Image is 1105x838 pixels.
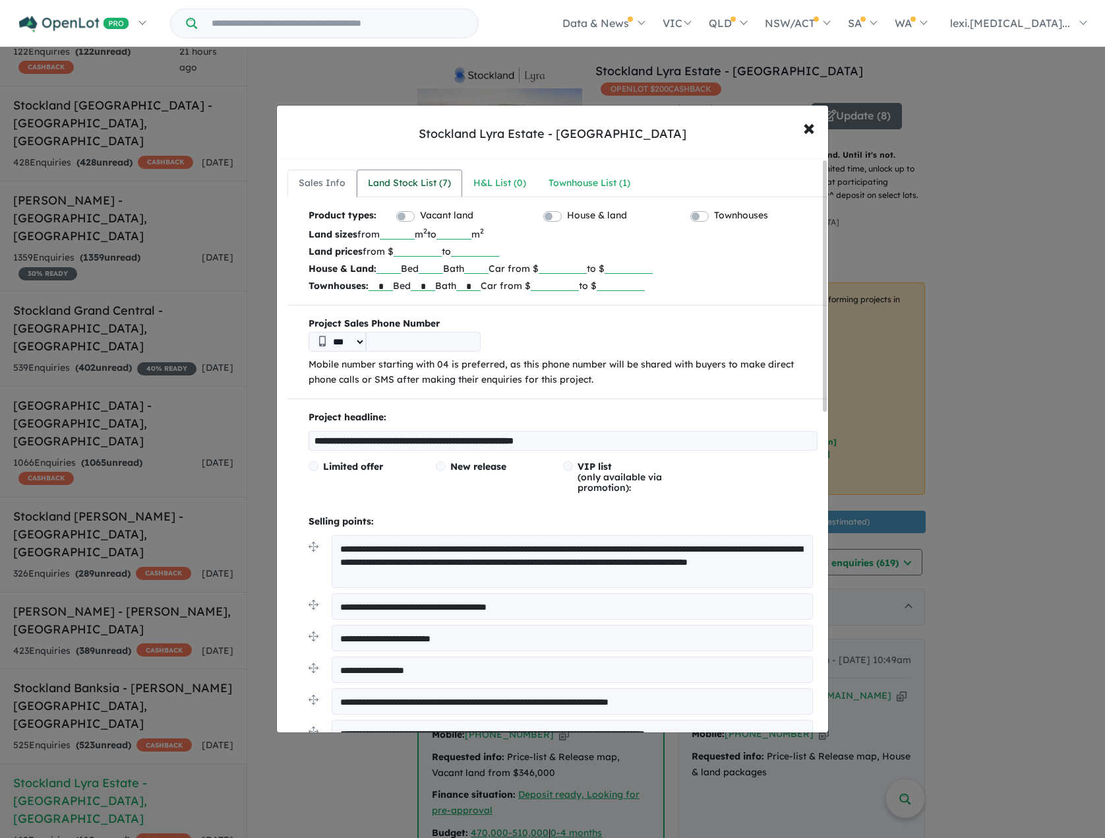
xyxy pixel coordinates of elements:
img: drag.svg [309,600,318,610]
span: × [803,113,815,141]
p: Selling points: [309,514,818,530]
p: Bed Bath Car from $ to $ [309,277,818,294]
p: Mobile number starting with 04 is preferred, as this phone number will be shared with buyers to m... [309,357,818,389]
sup: 2 [423,226,427,236]
label: Vacant land [420,208,473,224]
b: House & Land: [309,263,376,274]
label: Townhouses [714,208,768,224]
b: Product types: [309,208,376,226]
div: Stockland Lyra Estate - [GEOGRAPHIC_DATA] [419,125,686,143]
p: from m to m [309,226,818,243]
img: drag.svg [309,631,318,641]
span: VIP list [578,461,612,472]
p: Bed Bath Car from $ to $ [309,260,818,277]
b: Project Sales Phone Number [309,316,818,332]
div: Sales Info [299,176,345,191]
b: Land sizes [309,228,357,240]
img: Phone icon [319,336,326,346]
div: Land Stock List ( 7 ) [368,176,451,191]
p: from $ to [309,243,818,260]
img: Openlot PRO Logo White [19,16,129,32]
img: drag.svg [309,726,318,736]
div: Townhouse List ( 1 ) [549,176,630,191]
img: drag.svg [309,663,318,673]
sup: 2 [480,226,484,236]
span: Limited offer [323,461,383,472]
div: H&L List ( 0 ) [473,176,526,191]
b: Townhouses: [309,280,369,292]
span: lexi.[MEDICAL_DATA]... [950,16,1070,30]
span: New release [450,461,506,472]
img: drag.svg [309,695,318,705]
b: Land prices [309,245,363,257]
p: Project headline: [309,410,818,426]
span: (only available via promotion): [578,461,662,494]
img: drag.svg [309,542,318,552]
input: Try estate name, suburb, builder or developer [200,9,475,38]
label: House & land [567,208,627,224]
